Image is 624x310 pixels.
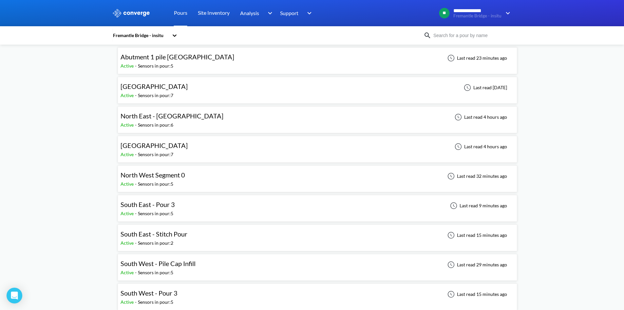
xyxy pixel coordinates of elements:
[121,141,188,149] span: [GEOGRAPHIC_DATA]
[138,121,173,129] div: Sensors in pour: 6
[121,53,234,61] span: Abutment 1 pile [GEOGRAPHIC_DATA]
[118,291,517,297] a: South West - Pour 3Active-Sensors in pour:5Last read 15 minutes ago
[118,143,517,149] a: [GEOGRAPHIC_DATA]Active-Sensors in pour:7Last read 4 hours ago
[451,113,509,121] div: Last read 4 hours ago
[121,181,135,187] span: Active
[431,32,511,39] input: Search for a pour by name
[121,259,196,267] span: South West - Pile Cap Infill
[121,171,185,179] span: North West Segment 0
[121,240,135,246] span: Active
[444,231,509,239] div: Last read 15 minutes ago
[138,62,173,70] div: Sensors in pour: 5
[240,9,259,17] span: Analysis
[444,290,509,298] div: Last read 15 minutes ago
[135,93,138,98] span: -
[446,202,509,210] div: Last read 9 minutes ago
[121,270,135,275] span: Active
[138,269,173,276] div: Sensors in pour: 5
[444,261,509,269] div: Last read 29 minutes ago
[118,261,517,267] a: South West - Pile Cap InfillActive-Sensors in pour:5Last read 29 minutes ago
[501,9,512,17] img: downArrow.svg
[453,13,501,18] span: Fremantle Bridge - insitu
[121,93,135,98] span: Active
[121,211,135,216] span: Active
[121,289,178,297] span: South West - Pour 3
[118,84,517,90] a: [GEOGRAPHIC_DATA]Active-Sensors in pour:7Last read [DATE]
[135,181,138,187] span: -
[121,299,135,305] span: Active
[138,151,173,158] div: Sensors in pour: 7
[135,63,138,69] span: -
[424,31,431,39] img: icon-search.svg
[135,270,138,275] span: -
[138,180,173,188] div: Sensors in pour: 5
[118,173,517,178] a: North West Segment 0Active-Sensors in pour:5Last read 32 minutes ago
[118,202,517,208] a: South East - Pour 3Active-Sensors in pour:5Last read 9 minutes ago
[138,210,173,217] div: Sensors in pour: 5
[135,299,138,305] span: -
[135,240,138,246] span: -
[121,152,135,157] span: Active
[135,211,138,216] span: -
[451,143,509,151] div: Last read 4 hours ago
[121,200,175,208] span: South East - Pour 3
[303,9,313,17] img: downArrow.svg
[7,288,22,303] div: Open Intercom Messenger
[118,55,517,60] a: Abutment 1 pile [GEOGRAPHIC_DATA]Active-Sensors in pour:5Last read 23 minutes ago
[135,152,138,157] span: -
[138,92,173,99] div: Sensors in pour: 7
[444,172,509,180] div: Last read 32 minutes ago
[121,122,135,128] span: Active
[118,232,517,238] a: South East - Stitch PourActive-Sensors in pour:2Last read 15 minutes ago
[112,32,169,39] div: Fremantle Bridge - insitu
[263,9,274,17] img: downArrow.svg
[121,63,135,69] span: Active
[138,239,173,247] div: Sensors in pour: 2
[121,82,188,90] span: [GEOGRAPHIC_DATA]
[135,122,138,128] span: -
[112,9,150,17] img: logo_ewhite.svg
[121,112,223,120] span: North East - [GEOGRAPHIC_DATA]
[118,114,517,119] a: North East - [GEOGRAPHIC_DATA]Active-Sensors in pour:6Last read 4 hours ago
[280,9,298,17] span: Support
[121,230,187,238] span: South East - Stitch Pour
[138,299,173,306] div: Sensors in pour: 5
[444,54,509,62] div: Last read 23 minutes ago
[460,84,509,92] div: Last read [DATE]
